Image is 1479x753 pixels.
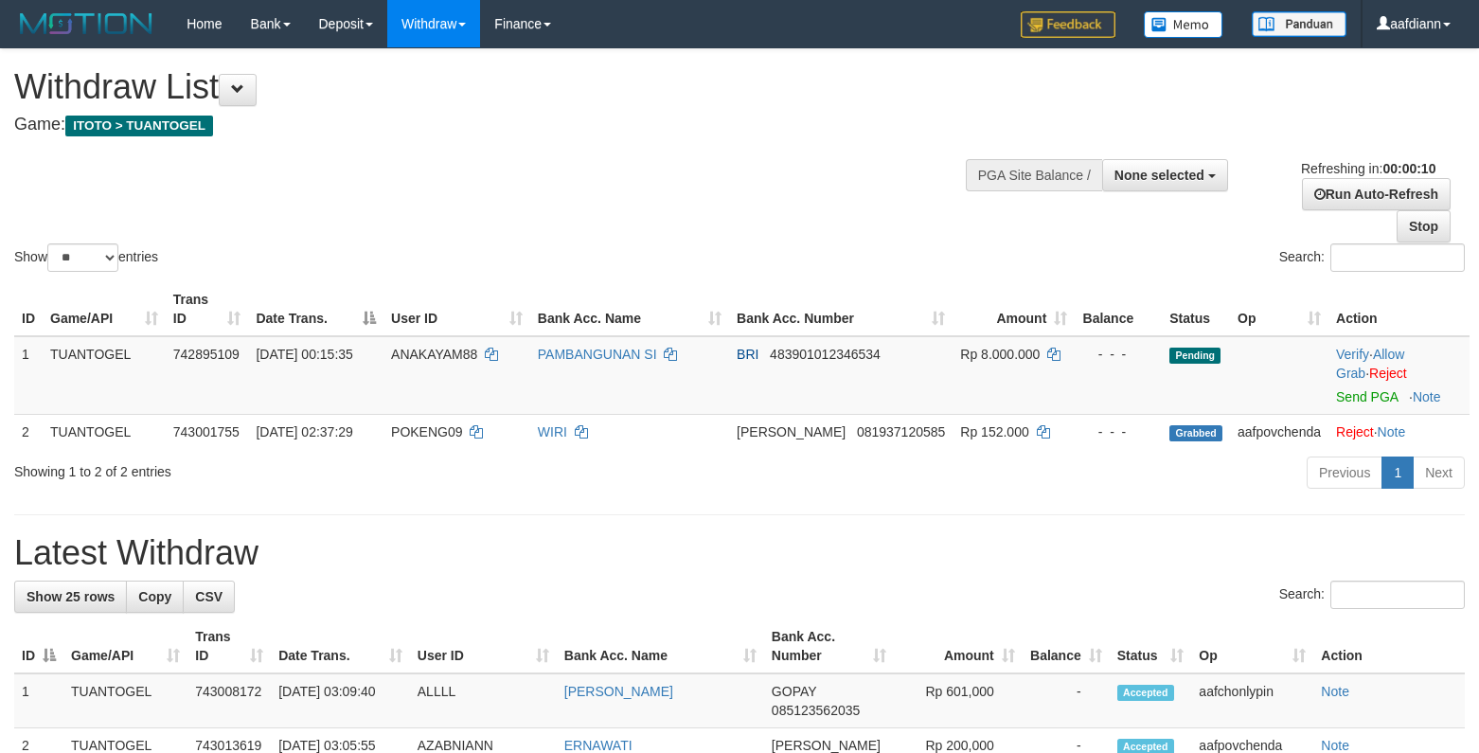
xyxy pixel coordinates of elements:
a: Allow Grab [1336,347,1404,381]
span: Grabbed [1169,425,1222,441]
th: Balance: activate to sort column ascending [1023,619,1110,673]
th: Game/API: activate to sort column ascending [43,282,166,336]
td: - [1023,673,1110,728]
a: Next [1413,457,1465,489]
td: aafchonlypin [1191,673,1313,728]
span: GOPAY [772,684,816,699]
th: Op: activate to sort column ascending [1191,619,1313,673]
a: CSV [183,581,235,613]
td: TUANTOGEL [43,414,166,449]
span: Rp 152.000 [960,424,1028,439]
img: panduan.png [1252,11,1346,37]
th: Bank Acc. Name: activate to sort column ascending [557,619,764,673]
div: PGA Site Balance / [966,159,1102,191]
td: [DATE] 03:09:40 [271,673,410,728]
label: Search: [1279,243,1465,272]
th: Trans ID: activate to sort column ascending [166,282,249,336]
a: Previous [1307,457,1382,489]
button: None selected [1102,159,1228,191]
span: [DATE] 00:15:35 [256,347,352,362]
span: Show 25 rows [27,589,115,604]
a: Reject [1336,424,1374,439]
th: Game/API: activate to sort column ascending [63,619,187,673]
span: Rp 8.000.000 [960,347,1040,362]
th: Bank Acc. Number: activate to sort column ascending [764,619,894,673]
td: ALLLL [410,673,557,728]
th: Trans ID: activate to sort column ascending [187,619,271,673]
label: Search: [1279,581,1465,609]
th: Action [1313,619,1465,673]
td: TUANTOGEL [43,336,166,415]
div: Showing 1 to 2 of 2 entries [14,455,602,481]
img: MOTION_logo.png [14,9,158,38]
a: Verify [1336,347,1369,362]
h4: Game: [14,116,967,134]
h1: Withdraw List [14,68,967,106]
span: 743001755 [173,424,240,439]
th: Bank Acc. Name: activate to sort column ascending [530,282,729,336]
div: - - - [1082,345,1154,364]
a: Show 25 rows [14,581,127,613]
span: · [1336,347,1404,381]
span: Refreshing in: [1301,161,1435,176]
td: · [1328,414,1470,449]
td: · · [1328,336,1470,415]
th: User ID: activate to sort column ascending [383,282,530,336]
a: PAMBANGUNAN SI [538,347,657,362]
span: [PERSON_NAME] [737,424,846,439]
td: 743008172 [187,673,271,728]
img: Button%20Memo.svg [1144,11,1223,38]
th: Op: activate to sort column ascending [1230,282,1328,336]
span: Accepted [1117,685,1174,701]
span: Copy 483901012346534 to clipboard [770,347,881,362]
span: None selected [1114,168,1204,183]
a: Stop [1397,210,1451,242]
span: Copy 081937120585 to clipboard [857,424,945,439]
th: User ID: activate to sort column ascending [410,619,557,673]
th: Action [1328,282,1470,336]
span: [PERSON_NAME] [772,738,881,753]
a: Reject [1369,366,1407,381]
img: Feedback.jpg [1021,11,1115,38]
a: Copy [126,581,184,613]
th: Amount: activate to sort column ascending [894,619,1023,673]
label: Show entries [14,243,158,272]
input: Search: [1330,581,1465,609]
a: Send PGA [1336,389,1398,404]
th: Amount: activate to sort column ascending [953,282,1075,336]
a: 1 [1381,457,1414,489]
th: Balance [1075,282,1162,336]
td: 1 [14,336,43,415]
a: Note [1378,424,1406,439]
span: BRI [737,347,758,362]
h1: Latest Withdraw [14,534,1465,572]
th: Date Trans.: activate to sort column descending [248,282,383,336]
th: Status: activate to sort column ascending [1110,619,1192,673]
a: WIRI [538,424,567,439]
span: Copy 085123562035 to clipboard [772,703,860,718]
th: ID [14,282,43,336]
strong: 00:00:10 [1382,161,1435,176]
select: Showentries [47,243,118,272]
th: Bank Acc. Number: activate to sort column ascending [729,282,953,336]
th: Status [1162,282,1230,336]
span: Copy [138,589,171,604]
span: ANAKAYAM88 [391,347,477,362]
td: TUANTOGEL [63,673,187,728]
span: Pending [1169,348,1221,364]
td: 1 [14,673,63,728]
a: Note [1321,738,1349,753]
th: ID: activate to sort column descending [14,619,63,673]
span: POKENG09 [391,424,462,439]
a: [PERSON_NAME] [564,684,673,699]
td: aafpovchenda [1230,414,1328,449]
input: Search: [1330,243,1465,272]
span: 742895109 [173,347,240,362]
a: Run Auto-Refresh [1302,178,1451,210]
span: [DATE] 02:37:29 [256,424,352,439]
span: ITOTO > TUANTOGEL [65,116,213,136]
td: 2 [14,414,43,449]
a: Note [1321,684,1349,699]
span: CSV [195,589,223,604]
th: Date Trans.: activate to sort column ascending [271,619,410,673]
